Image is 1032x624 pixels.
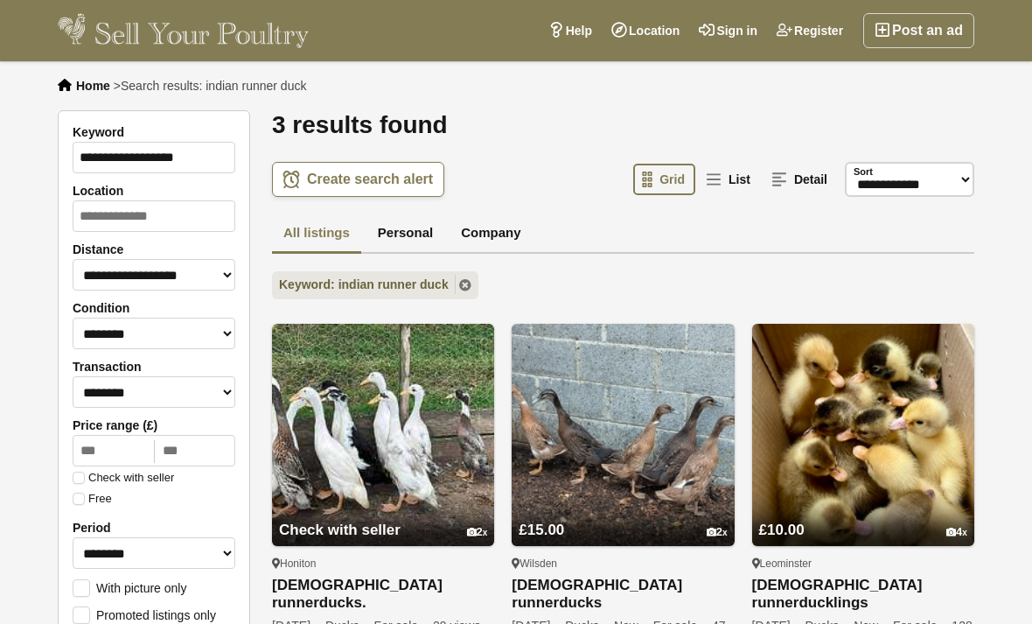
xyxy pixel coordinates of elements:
a: Grid [633,164,695,195]
label: Free [73,493,112,505]
div: 2 [467,526,488,539]
a: [DEMOGRAPHIC_DATA] runnerducks. [272,577,494,612]
a: Check with seller 2 [272,488,494,546]
span: Check with seller [279,522,401,538]
a: Register [767,13,853,48]
label: Condition [73,301,235,315]
a: Company [450,214,532,255]
span: £15.00 [519,522,564,538]
label: With picture only [73,579,186,595]
div: 2 [707,526,728,539]
label: Distance [73,242,235,256]
a: Help [539,13,602,48]
a: Create search alert [272,162,444,197]
label: Sort [854,165,873,179]
span: Create search alert [307,171,433,188]
div: 4 [946,526,967,539]
a: Sign in [689,13,767,48]
a: [DEMOGRAPHIC_DATA] runnerducklings [752,577,974,612]
div: Wilsden [512,557,734,571]
span: Search results: indian runner duck [121,79,306,93]
a: List [697,164,761,195]
label: Transaction [73,360,235,374]
img: Indian runner ducks. [272,324,494,546]
a: Location [602,13,689,48]
li: > [114,79,307,93]
h1: 3 results found [272,110,974,140]
strong: runner [272,594,319,611]
div: Leominster [752,557,974,571]
a: Personal [366,214,444,255]
img: Sell Your Poultry [58,13,309,48]
label: Price range (£) [73,418,235,432]
a: [DEMOGRAPHIC_DATA] runnerducks [512,577,734,612]
a: Detail [763,164,838,195]
a: All listings [272,214,361,255]
a: Keyword: indian runner duck [272,271,478,299]
img: Indian runner ducks [512,324,734,546]
a: Home [76,79,110,93]
span: £10.00 [759,522,805,538]
strong: [DEMOGRAPHIC_DATA] [512,577,682,593]
strong: [DEMOGRAPHIC_DATA] [752,577,923,593]
label: Check with seller [73,472,174,484]
strong: [DEMOGRAPHIC_DATA] [272,577,443,593]
label: Location [73,184,235,198]
strong: runner [512,594,559,611]
label: Promoted listings only [73,606,216,622]
a: £15.00 2 [512,488,734,546]
span: Detail [794,172,827,186]
div: Honiton [272,557,494,571]
span: List [729,172,750,186]
label: Period [73,521,235,535]
span: Grid [659,172,685,186]
strong: runner [752,594,799,611]
a: Post an ad [863,13,974,48]
a: £10.00 4 [752,488,974,546]
img: Indian runner ducklings [752,324,974,546]
label: Keyword [73,125,235,139]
